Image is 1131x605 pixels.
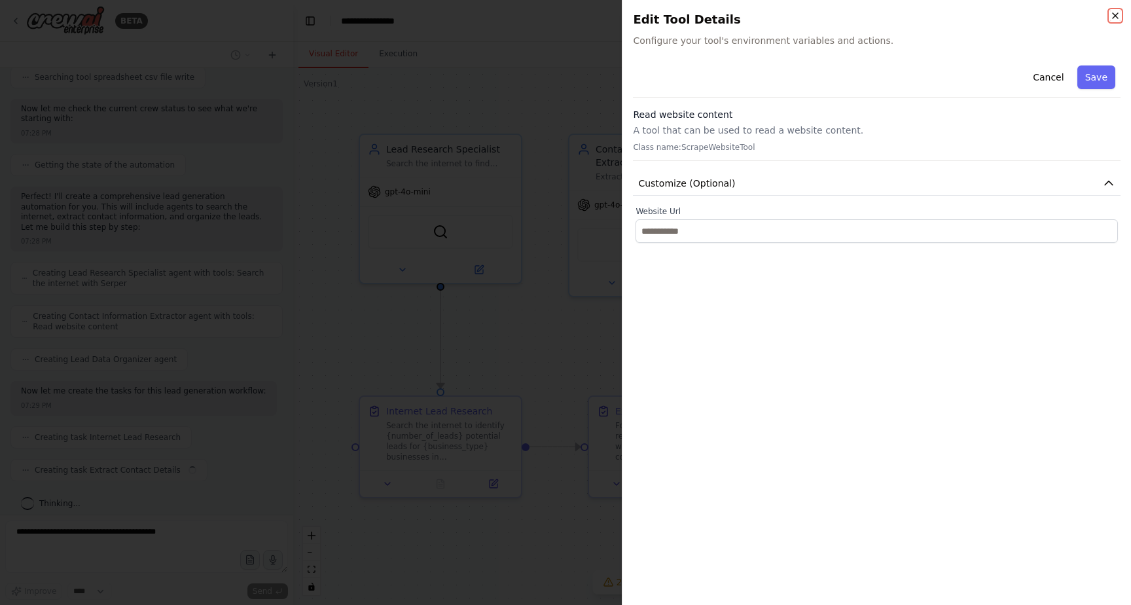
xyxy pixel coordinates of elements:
h2: Edit Tool Details [633,10,1121,29]
p: A tool that can be used to read a website content. [633,124,1121,137]
p: Class name: ScrapeWebsiteTool [633,142,1121,153]
h3: Read website content [633,108,1121,121]
button: Customize (Optional) [633,172,1121,196]
button: Cancel [1025,65,1071,89]
span: Customize (Optional) [638,177,735,190]
button: Save [1077,65,1115,89]
label: Website Url [636,206,1118,217]
span: Configure your tool's environment variables and actions. [633,34,1121,47]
